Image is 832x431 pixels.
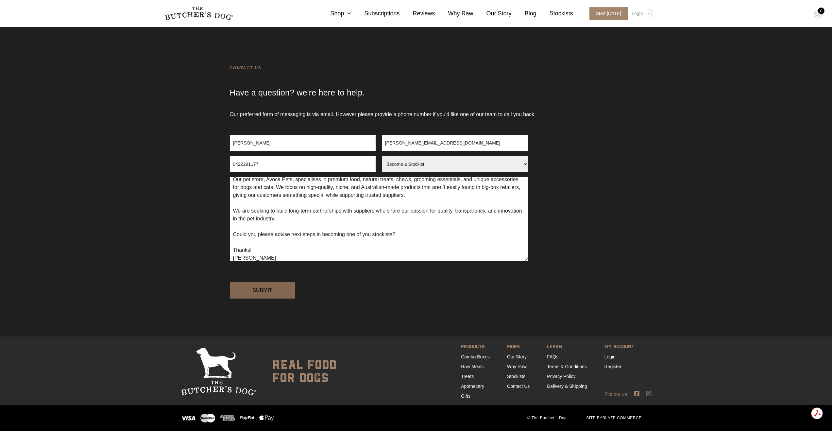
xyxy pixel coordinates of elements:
[507,384,530,389] a: Contact Us
[230,282,295,299] input: Submit
[547,364,586,369] a: Terms & Conditions
[266,348,337,395] div: real food for dogs
[435,9,473,18] a: Why Raw
[604,354,616,359] a: Login
[547,374,575,379] a: Privacy Policy
[230,156,376,172] input: Phone Number
[230,135,603,310] form: Contact form
[230,111,603,135] p: Our preferred form of messaging is via email. However please provide a phone number if you'd like...
[461,343,490,352] span: PRODUCTS
[604,364,621,369] a: Register
[583,7,630,20] a: Start [DATE]
[461,374,474,379] a: Treats
[547,384,587,389] a: Delivery & Shipping
[507,364,527,369] a: Why Raw
[155,390,678,398] div: Follow us
[576,415,651,421] span: SITE BY
[507,343,530,352] span: MORE
[351,9,399,18] a: Subscriptions
[317,9,351,18] a: Shop
[230,65,603,88] h1: Contact Us
[473,9,512,18] a: Our Story
[589,7,628,20] span: Start [DATE]
[461,393,470,399] a: Gifts
[518,415,576,421] span: © The Butcher's Dog
[512,9,536,18] a: Blog
[603,416,642,420] a: BLAZE COMMERCE
[461,354,490,359] a: Combo Boxes
[536,9,573,18] a: Stockists
[814,10,822,18] img: TBD_Cart-Empty.png
[507,354,527,359] a: Our Story
[818,8,824,14] div: 0
[382,135,528,151] input: Email
[230,88,603,111] h2: Have a question? we're here to help.
[461,384,484,389] a: Apothecary
[604,343,634,352] span: MY ACCOUNT
[230,135,376,151] input: Full Name
[400,9,435,18] a: Reviews
[547,343,587,352] span: LEARN
[547,354,558,359] a: FAQs
[630,7,651,20] a: Login
[507,374,525,379] a: Stockists
[461,364,484,369] a: Raw Meals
